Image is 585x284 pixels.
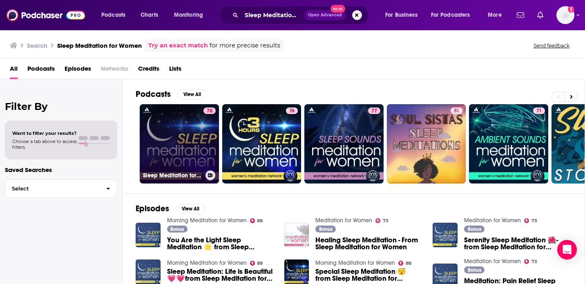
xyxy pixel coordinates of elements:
[135,9,163,22] a: Charts
[398,261,411,266] a: 88
[315,217,372,224] a: Meditation for Women
[141,9,158,21] span: Charts
[534,8,547,22] a: Show notifications dropdown
[177,89,207,99] button: View All
[207,107,212,115] span: 78
[315,268,423,282] a: Special Sleep Meditation 😴 from Sleep Meditation for Women: A Sleep Awareness Week Special
[5,179,117,198] button: Select
[168,9,214,22] button: open menu
[222,104,301,183] a: 76
[7,7,85,23] img: Podchaser - Follow, Share and Rate Podcasts
[406,262,411,265] span: 88
[227,6,377,25] div: Search podcasts, credits, & more...
[10,62,18,79] a: All
[203,107,216,114] a: 78
[533,107,545,114] a: 71
[257,262,263,265] span: 88
[170,227,184,232] span: Bonus
[431,9,470,21] span: For Podcasters
[250,261,263,266] a: 88
[174,9,203,21] span: Monitoring
[167,259,247,266] a: Morning Meditation for Women
[531,42,572,49] button: Send feedback
[167,268,275,282] a: Sleep Meditation: Life is Beautiful 💗💗from Sleep Meditation for Women
[464,258,521,265] a: Meditation for Women
[136,203,205,214] a: EpisodesView All
[304,10,346,20] button: Open AdvancedNew
[319,227,333,232] span: Bonus
[5,166,117,174] p: Saved Searches
[556,6,574,24] button: Show profile menu
[167,237,275,250] a: You Are the Light Sleep Meditation 🌟 from Sleep Meditation for Women
[556,6,574,24] img: User Profile
[101,9,125,21] span: Podcasts
[167,217,247,224] a: Morning Meditation for Women
[101,62,128,79] span: Networks
[531,219,537,223] span: 73
[136,203,169,214] h2: Episodes
[5,186,100,191] span: Select
[143,172,202,179] h3: Sleep Meditation for Women
[148,41,208,50] a: Try an exact match
[176,204,205,214] button: View All
[241,9,304,22] input: Search podcasts, credits, & more...
[140,104,219,183] a: 78Sleep Meditation for Women
[531,260,537,264] span: 73
[556,6,574,24] span: Logged in as megcassidy
[284,223,309,248] img: Healing Sleep Meditation - From Sleep Meditation for Women
[368,107,380,114] a: 77
[136,89,171,99] h2: Podcasts
[536,107,542,115] span: 71
[464,217,521,224] a: Meditation for Women
[451,107,462,114] a: 51
[426,9,482,22] button: open menu
[65,62,91,79] a: Episodes
[315,259,395,266] a: Morning Meditation for Women
[136,223,161,248] img: You Are the Light Sleep Meditation 🌟 from Sleep Meditation for Women
[488,9,502,21] span: More
[468,227,481,232] span: Bonus
[387,104,466,183] a: 51
[96,9,136,22] button: open menu
[5,101,117,112] h2: Filter By
[12,139,77,150] span: Choose a tab above to access filters.
[169,62,181,79] a: Lists
[27,62,55,79] a: Podcasts
[286,107,298,114] a: 76
[304,104,384,183] a: 77
[315,237,423,250] a: Healing Sleep Meditation - From Sleep Meditation for Women
[250,218,263,223] a: 88
[464,237,572,250] span: Serenity Sleep Meditation 🌺- from Sleep Meditation for Women
[257,219,263,223] span: 88
[136,89,207,99] a: PodcastsView All
[568,6,574,13] svg: Add a profile image
[383,219,389,223] span: 73
[385,9,418,21] span: For Business
[308,13,342,17] span: Open Advanced
[380,9,428,22] button: open menu
[138,62,159,79] span: Credits
[289,107,295,115] span: 76
[57,42,142,49] h3: Sleep Meditation for Women
[27,42,47,49] h3: Search
[12,130,77,136] span: Want to filter your results?
[375,218,389,223] a: 73
[524,218,537,223] a: 73
[514,8,527,22] a: Show notifications dropdown
[454,107,459,115] span: 51
[557,240,577,259] div: Open Intercom Messenger
[371,107,377,115] span: 77
[433,223,458,248] img: Serenity Sleep Meditation 🌺- from Sleep Meditation for Women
